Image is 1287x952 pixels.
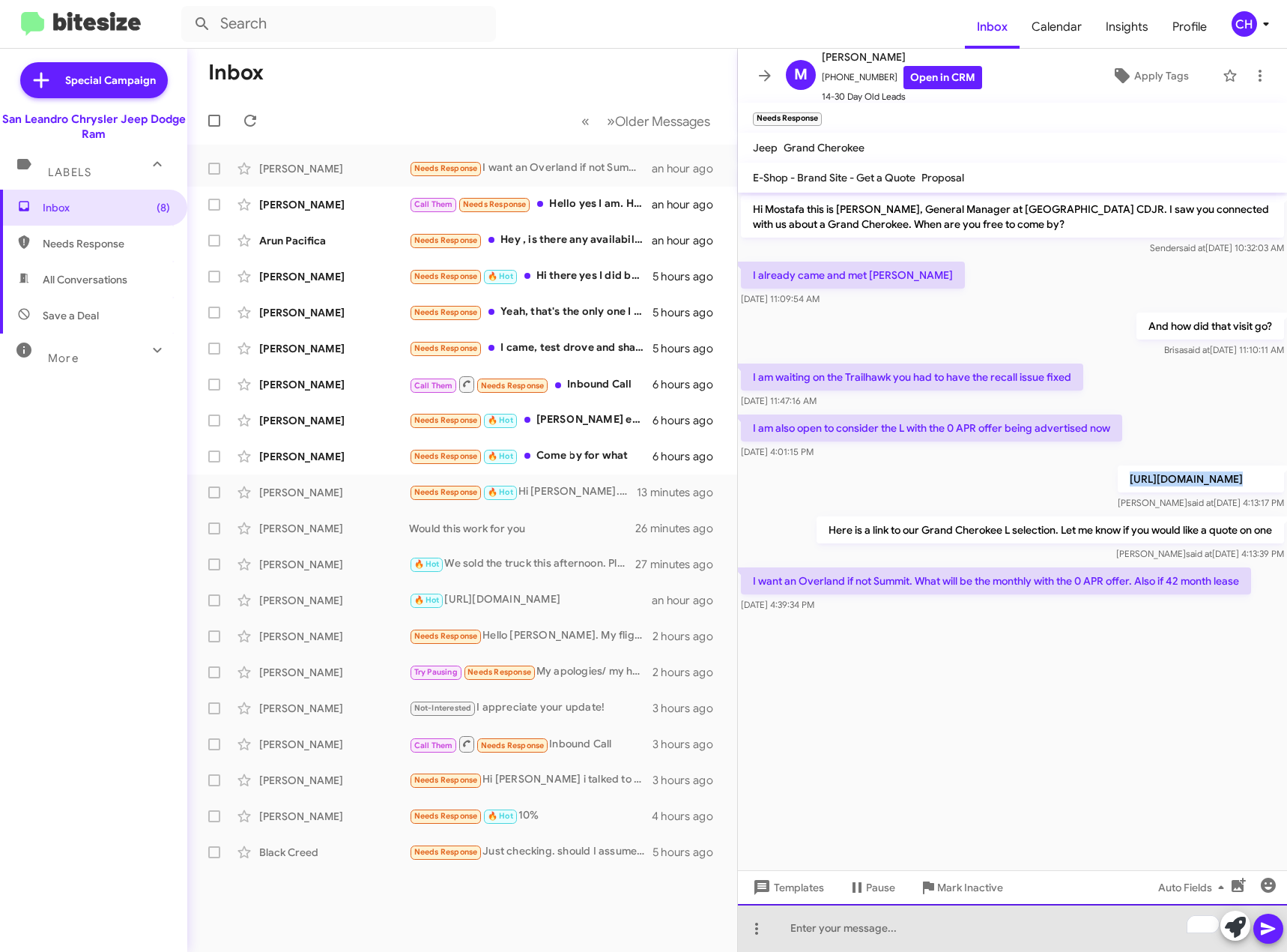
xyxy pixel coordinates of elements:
[1118,497,1284,508] span: [PERSON_NAME] [DATE] 4:13:17 PM
[652,701,725,716] div: 3 hours ago
[741,567,1251,594] p: I want an Overland if not Summit. What will be the monthly with the 0 APR offer. Also if 42 month...
[409,483,637,501] div: Hi [PERSON_NAME]. I might be able to make it there [DATE]
[652,305,725,320] div: 5 hours ago
[409,807,652,825] div: 10%
[414,343,478,353] span: Needs Response
[65,73,156,88] span: Special Campaign
[467,667,531,677] span: Needs Response
[1134,62,1189,89] span: Apply Tags
[753,112,822,126] small: Needs Response
[741,262,965,289] p: I already came and met [PERSON_NAME]
[414,667,458,677] span: Try Pausing
[598,106,719,136] button: Next
[635,557,725,572] div: 27 minutes ago
[409,555,635,573] div: We sold the truck this afternoon. Please let us know if there are any other trucks your intersted in
[414,487,478,497] span: Needs Response
[652,413,725,428] div: 6 hours ago
[409,735,652,753] div: Inbound Call
[822,48,982,66] span: [PERSON_NAME]
[903,66,982,89] a: Open in CRM
[259,809,409,824] div: [PERSON_NAME]
[409,627,652,645] div: Hello [PERSON_NAME]. My flights about to take off. Plz email to [PERSON_NAME][EMAIL_ADDRESS][PERS...
[409,663,652,681] div: My apologies/ my husband wants to wait until the beginning of the year so he can get what I reall...
[409,304,652,321] div: Yeah, that's the only one I was considering. Thanks for checking back though.
[753,171,915,184] span: E-Shop - Brand Site - Get a Quote
[414,847,478,857] span: Needs Response
[414,811,478,821] span: Needs Response
[409,521,635,536] div: Would this work for you
[488,271,513,281] span: 🔥 Hot
[481,741,545,750] span: Needs Response
[409,340,652,357] div: I came, test drove and shared my budget details.
[741,446,814,457] span: [DATE] 4:01:15 PM
[635,521,725,536] div: 26 minutes ago
[637,485,725,500] div: 13 minutes ago
[259,413,409,428] div: [PERSON_NAME]
[259,485,409,500] div: [PERSON_NAME]
[1118,466,1284,492] p: [URL][DOMAIN_NAME]
[409,268,652,285] div: Hi there yes I did but however I won't be able to make it anytime soon down there , thank you
[414,631,478,641] span: Needs Response
[1160,5,1219,49] a: Profile
[750,874,824,901] span: Templates
[652,161,725,176] div: an hour ago
[409,448,652,465] div: Come by for what
[652,233,725,248] div: an hour ago
[414,775,478,785] span: Needs Response
[1186,548,1212,559] span: said at
[652,269,725,284] div: 5 hours ago
[741,395,817,406] span: [DATE] 11:47:16 AM
[1116,548,1284,559] span: [PERSON_NAME] [DATE] 4:13:39 PM
[48,166,91,179] span: Labels
[822,66,982,89] span: [PHONE_NUMBER]
[409,699,652,717] div: I appreciate your update!
[259,557,409,572] div: [PERSON_NAME]
[607,112,615,130] span: »
[43,308,99,323] span: Save a Deal
[259,737,409,752] div: [PERSON_NAME]
[259,593,409,608] div: [PERSON_NAME]
[1158,874,1230,901] span: Auto Fields
[921,171,964,184] span: Proposal
[259,629,409,644] div: [PERSON_NAME]
[43,272,127,287] span: All Conversations
[409,412,652,429] div: [PERSON_NAME] estos precios?
[259,701,409,716] div: [PERSON_NAME]
[481,381,545,391] span: Needs Response
[463,199,527,209] span: Needs Response
[652,449,725,464] div: 6 hours ago
[741,415,1122,442] p: I am also open to consider the L with the 0 APR offer being advertised now
[409,771,652,789] div: Hi [PERSON_NAME] i talked to [PERSON_NAME] already and right now i have no income to get a car wa...
[1179,242,1205,253] span: said at
[259,449,409,464] div: [PERSON_NAME]
[1164,344,1284,355] span: Brisa [DATE] 11:10:11 AM
[259,161,409,176] div: [PERSON_NAME]
[414,741,453,750] span: Call Them
[409,232,652,249] div: Hey , is there any availability?
[1150,242,1284,253] span: Sender [DATE] 10:32:03 AM
[20,62,168,98] a: Special Campaign
[1136,313,1284,340] p: And how did that visit go?
[259,773,409,788] div: [PERSON_NAME]
[488,811,513,821] span: 🔥 Hot
[1094,5,1160,49] a: Insights
[259,269,409,284] div: [PERSON_NAME]
[1187,497,1214,508] span: said at
[784,141,864,154] span: Grand Cherokee
[794,63,808,87] span: M
[259,521,409,536] div: [PERSON_NAME]
[43,200,170,215] span: Inbox
[965,5,1020,49] a: Inbox
[741,196,1284,238] p: Hi Mostafa this is [PERSON_NAME], General Manager at [GEOGRAPHIC_DATA] CDJR. I saw you connected ...
[43,236,170,251] span: Needs Response
[652,341,725,356] div: 5 hours ago
[822,89,982,104] span: 14-30 Day Old Leads
[414,307,478,317] span: Needs Response
[488,451,513,461] span: 🔥 Hot
[573,106,719,136] nav: Page navigation example
[907,874,1015,901] button: Mark Inactive
[409,591,652,609] div: [URL][DOMAIN_NAME]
